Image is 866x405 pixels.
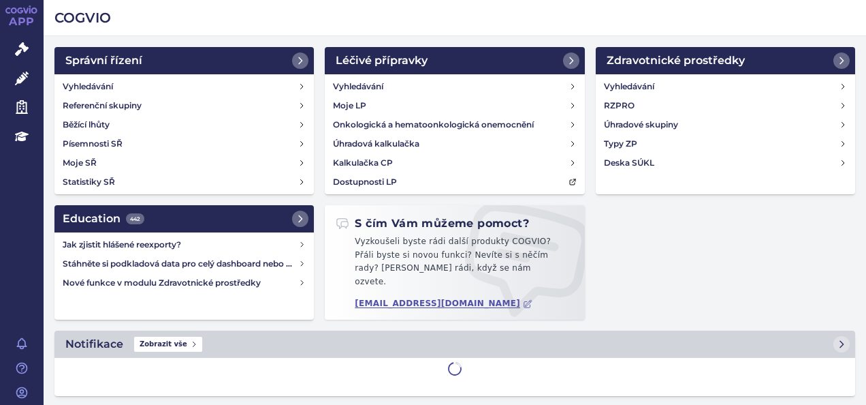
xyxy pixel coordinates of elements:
[596,47,855,74] a: Zdravotnické prostředky
[57,172,311,192] a: Statistiky SŘ
[63,137,123,151] h4: Písemnosti SŘ
[327,96,581,115] a: Moje LP
[63,118,110,132] h4: Běžící lhůty
[63,211,144,227] h2: Education
[336,52,428,69] h2: Léčivé přípravky
[355,299,532,309] a: [EMAIL_ADDRESS][DOMAIN_NAME]
[336,235,573,294] p: Vyzkoušeli byste rádi další produkty COGVIO? Přáli byste si novou funkci? Nevíte si s něčím rady?...
[598,153,852,172] a: Deska SÚKL
[63,156,97,170] h4: Moje SŘ
[333,118,534,132] h4: Onkologická a hematoonkologická onemocnění
[604,99,635,112] h4: RZPRO
[54,205,314,232] a: Education442
[333,80,383,93] h4: Vyhledávání
[333,137,419,151] h4: Úhradová kalkulačka
[598,115,852,134] a: Úhradové skupiny
[57,254,311,273] a: Stáhněte si podkladová data pro celý dashboard nebo obrázek grafu v COGVIO App modulu Analytics
[336,216,529,231] h2: S čím Vám můžeme pomoct?
[604,118,678,132] h4: Úhradové skupiny
[57,273,311,292] a: Nové funkce v modulu Zdravotnické prostředky
[54,331,855,358] a: NotifikaceZobrazit vše
[327,153,581,172] a: Kalkulačka CP
[333,156,393,170] h4: Kalkulačka CP
[57,134,311,153] a: Písemnosti SŘ
[604,137,637,151] h4: Typy ZP
[327,134,581,153] a: Úhradová kalkulačka
[134,337,202,352] span: Zobrazit vše
[604,156,654,170] h4: Deska SÚKL
[65,336,123,352] h2: Notifikace
[598,134,852,153] a: Typy ZP
[607,52,745,69] h2: Zdravotnické prostředky
[63,276,298,290] h4: Nové funkce v modulu Zdravotnické prostředky
[63,80,113,93] h4: Vyhledávání
[63,257,298,271] h4: Stáhněte si podkladová data pro celý dashboard nebo obrázek grafu v COGVIO App modulu Analytics
[54,8,855,27] h2: COGVIO
[57,77,311,96] a: Vyhledávání
[57,153,311,172] a: Moje SŘ
[57,115,311,134] a: Běžící lhůty
[65,52,142,69] h2: Správní řízení
[604,80,654,93] h4: Vyhledávání
[63,238,298,252] h4: Jak zjistit hlášené reexporty?
[333,99,366,112] h4: Moje LP
[598,96,852,115] a: RZPRO
[54,47,314,74] a: Správní řízení
[327,115,581,134] a: Onkologická a hematoonkologická onemocnění
[126,213,144,224] span: 442
[63,175,115,189] h4: Statistiky SŘ
[327,172,581,192] a: Dostupnosti LP
[63,99,142,112] h4: Referenční skupiny
[333,175,397,189] h4: Dostupnosti LP
[327,77,581,96] a: Vyhledávání
[325,47,584,74] a: Léčivé přípravky
[57,96,311,115] a: Referenční skupiny
[57,235,311,254] a: Jak zjistit hlášené reexporty?
[598,77,852,96] a: Vyhledávání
